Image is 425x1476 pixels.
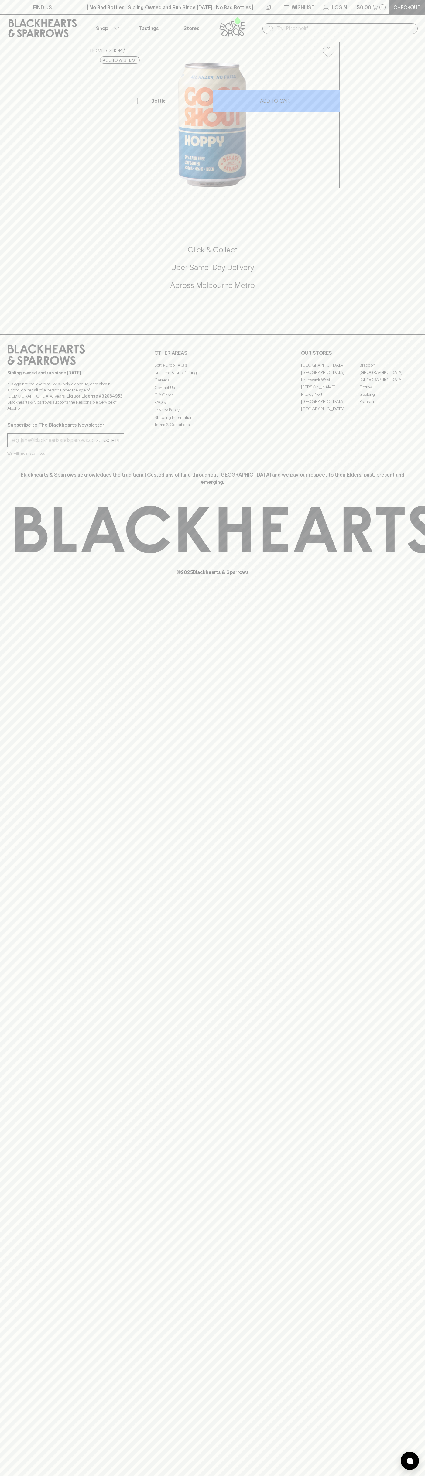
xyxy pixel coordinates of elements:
input: Try "Pinot noir" [277,24,413,33]
a: Stores [170,15,213,42]
a: [GEOGRAPHIC_DATA] [301,405,359,412]
div: Call to action block [7,220,418,322]
img: 33594.png [85,62,339,188]
p: Wishlist [292,4,315,11]
p: We will never spam you [7,450,124,456]
p: ADD TO CART [260,97,293,104]
p: $0.00 [357,4,371,11]
a: Prahran [359,398,418,405]
button: Add to wishlist [320,44,337,60]
a: Privacy Policy [154,406,271,414]
button: Shop [85,15,128,42]
p: OUR STORES [301,349,418,357]
button: ADD TO CART [213,90,340,112]
p: Tastings [139,25,159,32]
a: Braddon [359,361,418,369]
a: Careers [154,377,271,384]
button: SUBSCRIBE [93,434,124,447]
input: e.g. jane@blackheartsandsparrows.com.au [12,436,93,445]
a: [GEOGRAPHIC_DATA] [301,369,359,376]
a: Bottle Drop FAQ's [154,362,271,369]
a: SHOP [109,48,122,53]
a: [GEOGRAPHIC_DATA] [359,369,418,376]
p: Bottle [151,97,166,104]
p: It is against the law to sell or supply alcohol to, or to obtain alcohol on behalf of a person un... [7,381,124,411]
strong: Liquor License #32064953 [67,394,122,398]
a: Business & Bulk Gifting [154,369,271,376]
p: SUBSCRIBE [96,437,121,444]
a: Fitzroy [359,383,418,391]
p: Subscribe to The Blackhearts Newsletter [7,421,124,429]
p: 0 [381,5,384,9]
a: Terms & Conditions [154,421,271,429]
a: Tastings [128,15,170,42]
a: [GEOGRAPHIC_DATA] [301,398,359,405]
p: Login [332,4,347,11]
p: Shop [96,25,108,32]
p: Stores [183,25,199,32]
div: Bottle [149,95,212,107]
a: Contact Us [154,384,271,391]
button: Add to wishlist [100,56,140,64]
img: bubble-icon [407,1458,413,1464]
p: Blackhearts & Sparrows acknowledges the traditional Custodians of land throughout [GEOGRAPHIC_DAT... [12,471,413,486]
h5: Across Melbourne Metro [7,280,418,290]
p: OTHER AREAS [154,349,271,357]
p: Sibling owned and run since [DATE] [7,370,124,376]
a: Fitzroy North [301,391,359,398]
a: Shipping Information [154,414,271,421]
a: FAQ's [154,399,271,406]
a: Geelong [359,391,418,398]
a: [GEOGRAPHIC_DATA] [301,361,359,369]
h5: Click & Collect [7,245,418,255]
a: Gift Cards [154,391,271,399]
p: Checkout [393,4,421,11]
a: HOME [90,48,104,53]
a: Brunswick West [301,376,359,383]
a: [PERSON_NAME] [301,383,359,391]
p: FIND US [33,4,52,11]
h5: Uber Same-Day Delivery [7,262,418,272]
a: [GEOGRAPHIC_DATA] [359,376,418,383]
